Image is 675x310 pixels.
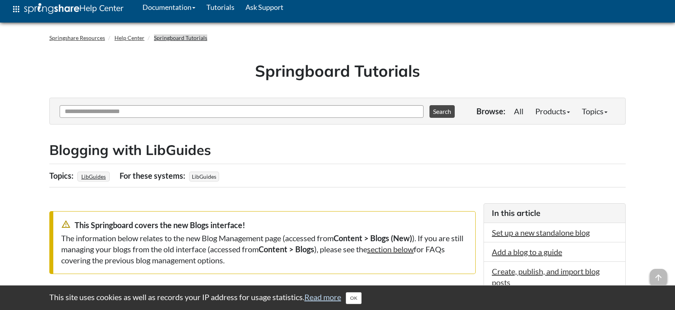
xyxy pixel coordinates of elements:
h1: Springboard Tutorials [55,60,620,82]
div: This site uses cookies as well as records your IP address for usage statistics. [41,291,634,304]
a: All [508,103,529,119]
p: Blogging is a great way to share news, stories, and announcements with your users. Within LibGuid... [49,282,476,304]
img: Springshare [24,3,79,14]
button: Close [346,292,362,304]
button: Search [429,105,455,118]
a: Add a blog to a guide [492,247,562,257]
span: arrow_upward [650,269,667,286]
a: Read more [304,292,341,302]
h3: In this article [492,208,617,219]
span: apps [11,4,21,14]
a: arrow_upward [650,270,667,279]
div: For these systems: [120,168,187,183]
strong: Content > Blogs [259,244,314,254]
a: Set up a new standalone blog [492,228,590,237]
a: Create, publish, and import blog posts [492,267,600,287]
div: Topics: [49,168,75,183]
span: LibGuides [189,172,219,181]
a: Topics [576,103,613,119]
span: Help Center [79,3,124,13]
a: Springboard Tutorials [154,34,207,41]
a: Springshare Resources [49,34,105,41]
a: section below [367,244,414,254]
div: The information below relates to the new Blog Management page (accessed from ). If you are still ... [61,232,467,266]
span: warning_amber [61,219,71,229]
div: This Springboard covers the new Blogs interface! [61,219,467,231]
a: Help Center [114,34,144,41]
strong: Content > Blogs (New) [334,233,412,243]
a: LibGuides [80,171,107,182]
p: Browse: [476,106,505,117]
a: Products [529,103,576,119]
h2: Blogging with LibGuides [49,140,626,160]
